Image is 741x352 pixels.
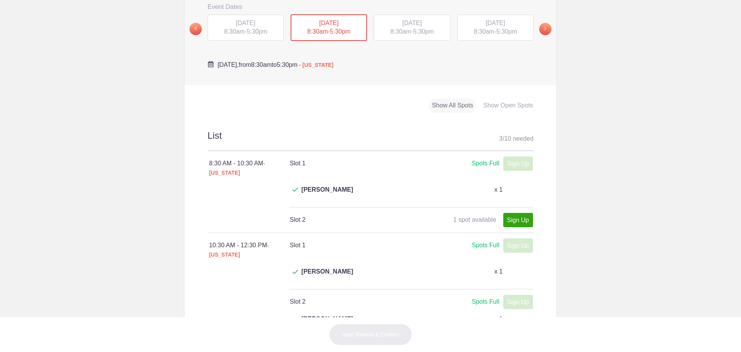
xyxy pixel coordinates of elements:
button: [DATE] 8:30am-5:30pm [290,14,367,42]
span: [PERSON_NAME] [301,315,353,333]
span: [DATE], [218,61,239,68]
span: 8:30am [391,28,411,35]
span: 8:30am [474,28,494,35]
div: 3 10 needed [499,133,533,145]
img: Cal purple [208,61,214,67]
span: 5:30pm [247,28,267,35]
span: [DATE] [403,20,422,26]
button: [DATE] 8:30am-5:30pm [207,14,284,41]
span: 5:30pm [496,28,517,35]
span: [DATE] [236,20,255,26]
button: Next: Review & Confirm [329,324,412,345]
h4: Slot 2 [290,297,411,306]
div: - [291,14,367,41]
div: Spots Full [472,241,499,250]
span: 5:30pm [330,28,350,35]
h4: Slot 1 [290,159,411,168]
div: - [374,15,450,41]
span: [PERSON_NAME] [301,267,353,286]
h2: List [208,129,534,151]
span: 5:30pm [413,28,433,35]
span: [PERSON_NAME] [301,185,353,204]
span: - [US_STATE] [209,242,269,258]
div: 10:30 AM - 12:30 PM [209,241,290,259]
span: 1 spot available [453,216,496,223]
div: Show All Spots [429,99,476,113]
div: - [457,15,534,41]
span: 8:30am [224,28,244,35]
span: [DATE] [486,20,505,26]
span: 8:30am [307,28,328,35]
div: Spots Full [472,159,499,168]
span: / [502,135,504,142]
a: Sign Up [503,213,533,227]
img: Check dark green [293,187,298,192]
span: 8:30am [251,61,271,68]
p: x 1 [494,185,502,194]
h4: Slot 1 [290,241,411,250]
button: [DATE] 8:30am-5:30pm [457,14,534,41]
span: - [US_STATE] [299,62,333,68]
div: 8:30 AM - 10:30 AM [209,159,290,177]
h3: Event Dates [208,1,534,12]
h4: Slot 2 [290,215,411,224]
p: x 1 [494,315,502,324]
div: - [208,15,284,41]
span: - [US_STATE] [209,160,265,176]
span: 5:30pm [277,61,297,68]
img: Check dark green [293,270,298,274]
button: [DATE] 8:30am-5:30pm [374,14,451,41]
span: from to [218,61,333,68]
p: x 1 [494,267,502,276]
span: [DATE] [319,20,338,26]
div: Spots Full [472,297,499,307]
div: Show Open Spots [480,99,536,113]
